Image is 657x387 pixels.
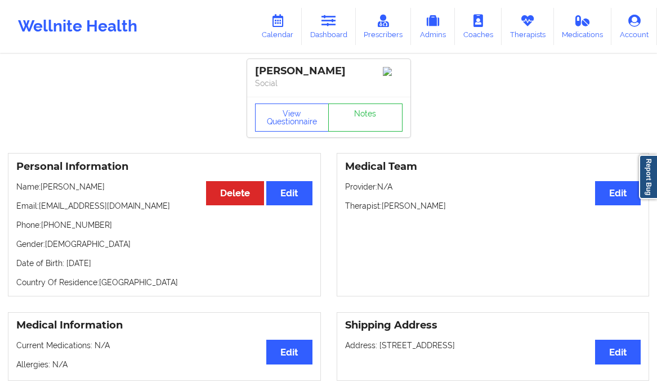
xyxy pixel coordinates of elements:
p: Provider: N/A [345,181,641,192]
a: Medications [554,8,612,45]
p: Social [255,78,403,89]
img: Image%2Fplaceholer-image.png [383,67,403,76]
button: Edit [595,340,641,364]
a: Notes [328,103,403,132]
button: View Questionnaire [255,103,329,132]
button: Edit [595,181,641,205]
p: Address: [STREET_ADDRESS] [345,340,641,351]
a: Therapists [502,8,554,45]
a: Account [611,8,657,45]
p: Country Of Residence: [GEOGRAPHIC_DATA] [16,277,312,288]
p: Current Medications: N/A [16,340,312,351]
h3: Shipping Address [345,319,641,332]
p: Date of Birth: [DATE] [16,258,312,269]
button: Edit [266,340,312,364]
a: Prescribers [356,8,412,45]
a: Admins [411,8,455,45]
a: Dashboard [302,8,356,45]
button: Delete [206,181,264,205]
h3: Medical Information [16,319,312,332]
a: Report Bug [639,155,657,199]
p: Phone: [PHONE_NUMBER] [16,219,312,231]
button: Edit [266,181,312,205]
h3: Personal Information [16,160,312,173]
h3: Medical Team [345,160,641,173]
p: Allergies: N/A [16,359,312,370]
div: [PERSON_NAME] [255,65,403,78]
a: Coaches [455,8,502,45]
p: Email: [EMAIL_ADDRESS][DOMAIN_NAME] [16,200,312,211]
p: Name: [PERSON_NAME] [16,181,312,192]
p: Gender: [DEMOGRAPHIC_DATA] [16,238,312,250]
a: Calendar [253,8,302,45]
p: Therapist: [PERSON_NAME] [345,200,641,211]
